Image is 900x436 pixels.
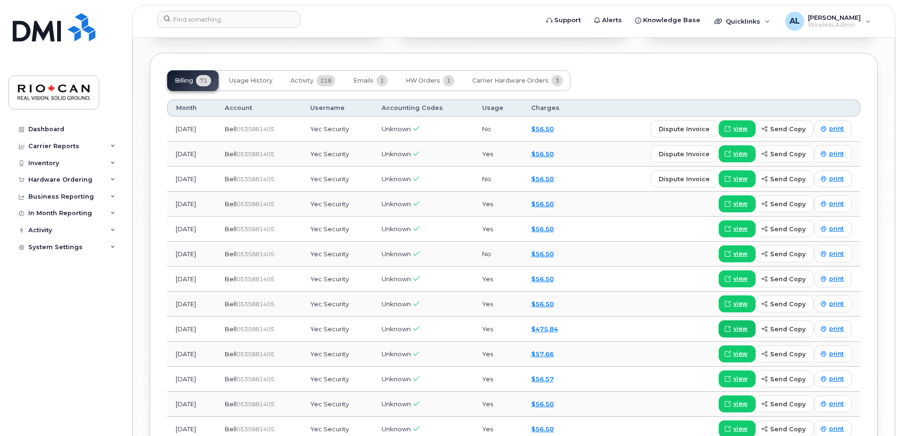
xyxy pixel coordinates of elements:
[531,225,554,233] a: $56.50
[167,100,216,117] th: Month
[316,75,335,86] span: 218
[167,367,216,392] td: [DATE]
[302,100,373,117] th: Username
[733,125,747,133] span: view
[237,301,274,308] span: 0535881405
[770,250,806,259] span: send copy
[225,200,237,208] span: Bell
[815,195,852,212] a: print
[733,300,747,308] span: view
[382,250,411,258] span: Unknown
[225,300,237,308] span: Bell
[382,175,411,183] span: Unknown
[237,126,274,133] span: 0535881405
[719,145,756,162] a: view
[531,300,554,308] a: $56.50
[779,12,877,31] div: Anthony Lacivita
[708,12,777,31] div: Quicklinks
[157,11,300,28] input: Find something...
[719,395,756,412] a: view
[167,192,216,217] td: [DATE]
[216,100,302,117] th: Account
[756,320,814,337] button: send copy
[733,375,747,383] span: view
[733,400,747,408] span: view
[237,276,274,283] span: 0535881405
[302,392,373,417] td: Yec Security
[290,77,314,84] span: Activity
[225,375,237,383] span: Bell
[756,295,814,312] button: send copy
[770,425,806,434] span: send copy
[815,170,852,187] a: print
[659,125,710,134] span: dispute invoice
[474,100,523,117] th: Usage
[225,400,237,408] span: Bell
[659,175,710,184] span: dispute invoice
[237,176,274,183] span: 0535881405
[815,320,852,337] a: print
[237,251,274,258] span: 0535881405
[474,317,523,342] td: Yes
[770,125,806,134] span: send copy
[382,200,411,208] span: Unknown
[225,150,237,158] span: Bell
[651,170,718,187] button: dispute invoice
[770,400,806,409] span: send copy
[237,351,274,358] span: 0535881405
[770,200,806,209] span: send copy
[167,217,216,242] td: [DATE]
[719,120,756,137] a: view
[225,125,237,133] span: Bell
[167,342,216,367] td: [DATE]
[756,195,814,212] button: send copy
[829,125,844,133] span: print
[770,150,806,159] span: send copy
[302,192,373,217] td: Yec Security
[815,220,852,237] a: print
[382,350,411,358] span: Unknown
[808,21,861,29] span: Wireless Admin
[167,267,216,292] td: [DATE]
[756,170,814,187] button: send copy
[531,175,554,183] a: $56.50
[302,267,373,292] td: Yec Security
[237,326,274,333] span: 0535881405
[302,317,373,342] td: Yec Security
[382,225,411,233] span: Unknown
[829,150,844,158] span: print
[474,267,523,292] td: Yes
[167,317,216,342] td: [DATE]
[726,17,760,25] span: Quicklinks
[756,345,814,362] button: send copy
[167,292,216,317] td: [DATE]
[531,375,554,383] a: $56.57
[733,225,747,233] span: view
[719,295,756,312] a: view
[531,350,554,358] a: $57.66
[302,292,373,317] td: Yec Security
[756,395,814,412] button: send copy
[829,275,844,283] span: print
[531,250,554,258] a: $56.50
[815,270,852,287] a: print
[382,325,411,333] span: Unknown
[167,117,216,142] td: [DATE]
[237,151,274,158] span: 0535881405
[531,400,554,408] a: $56.50
[382,300,411,308] span: Unknown
[474,142,523,167] td: Yes
[167,392,216,417] td: [DATE]
[531,425,554,433] a: $56.50
[531,200,554,208] a: $56.50
[531,150,554,158] a: $56.50
[382,125,411,133] span: Unknown
[815,145,852,162] a: print
[376,75,388,86] span: 1
[531,125,554,133] a: $56.50
[443,75,454,86] span: 1
[373,100,474,117] th: Accounting Codes
[225,275,237,283] span: Bell
[225,225,237,233] span: Bell
[237,426,274,433] span: 0535881405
